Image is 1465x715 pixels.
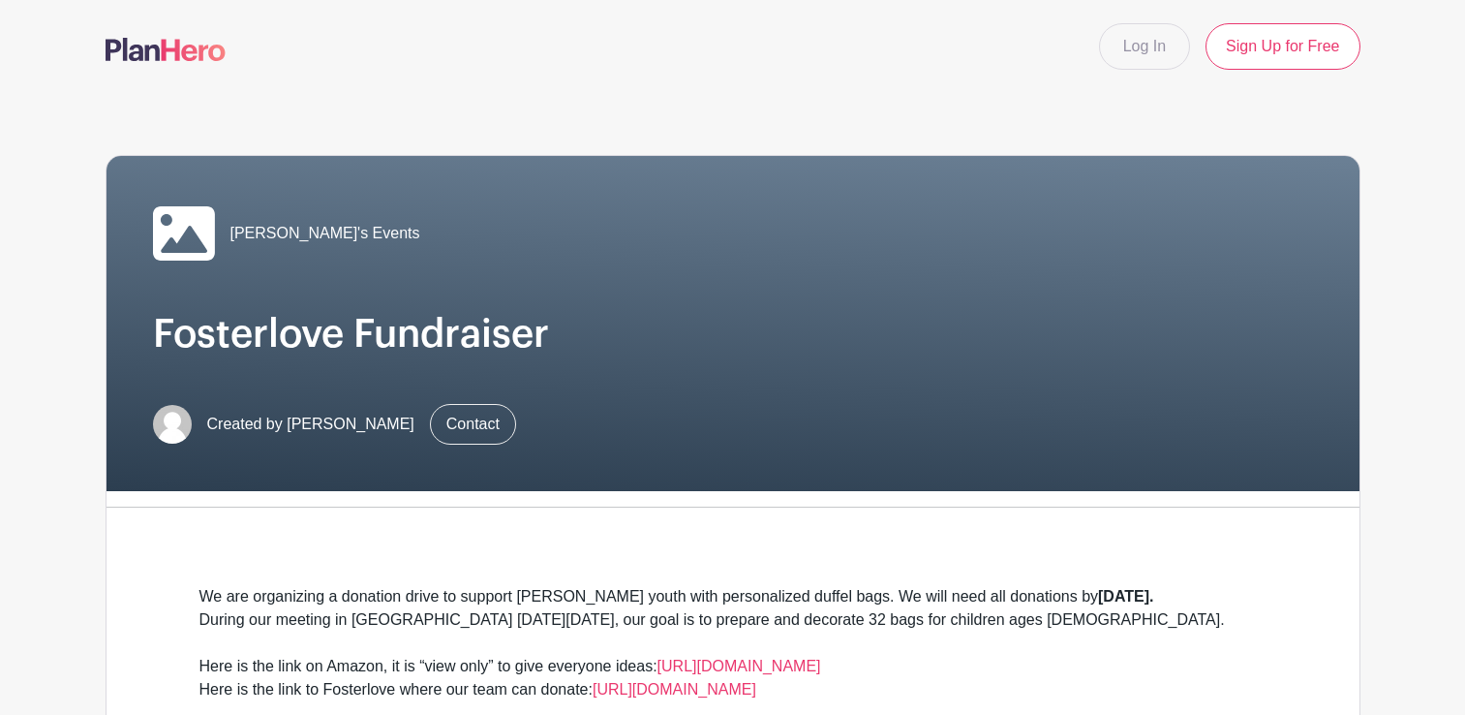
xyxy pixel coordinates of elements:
[430,404,516,445] a: Contact
[593,681,756,698] a: [URL][DOMAIN_NAME]
[199,585,1267,678] div: We are organizing a donation drive to support [PERSON_NAME] youth with personalized duffel bags. ...
[657,658,821,674] a: [URL][DOMAIN_NAME]
[153,405,192,444] img: default-ce2991bfa6775e67f084385cd625a349d9dcbb7a52a09fb2fda1e96e2d18dcdb.png
[106,38,226,61] img: logo-507f7623f17ff9eddc593b1ce0a138ce2505c220e1c5a4e2b4648c50719b7d32.svg
[230,222,420,245] span: [PERSON_NAME]'s Events
[153,311,1313,357] h1: Fosterlove Fundraiser
[199,678,1267,701] div: Here is the link to Fosterlove where our team can donate:
[1206,23,1359,70] a: Sign Up for Free
[207,413,414,436] span: Created by [PERSON_NAME]
[1099,23,1190,70] a: Log In
[1098,588,1153,605] strong: [DATE].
